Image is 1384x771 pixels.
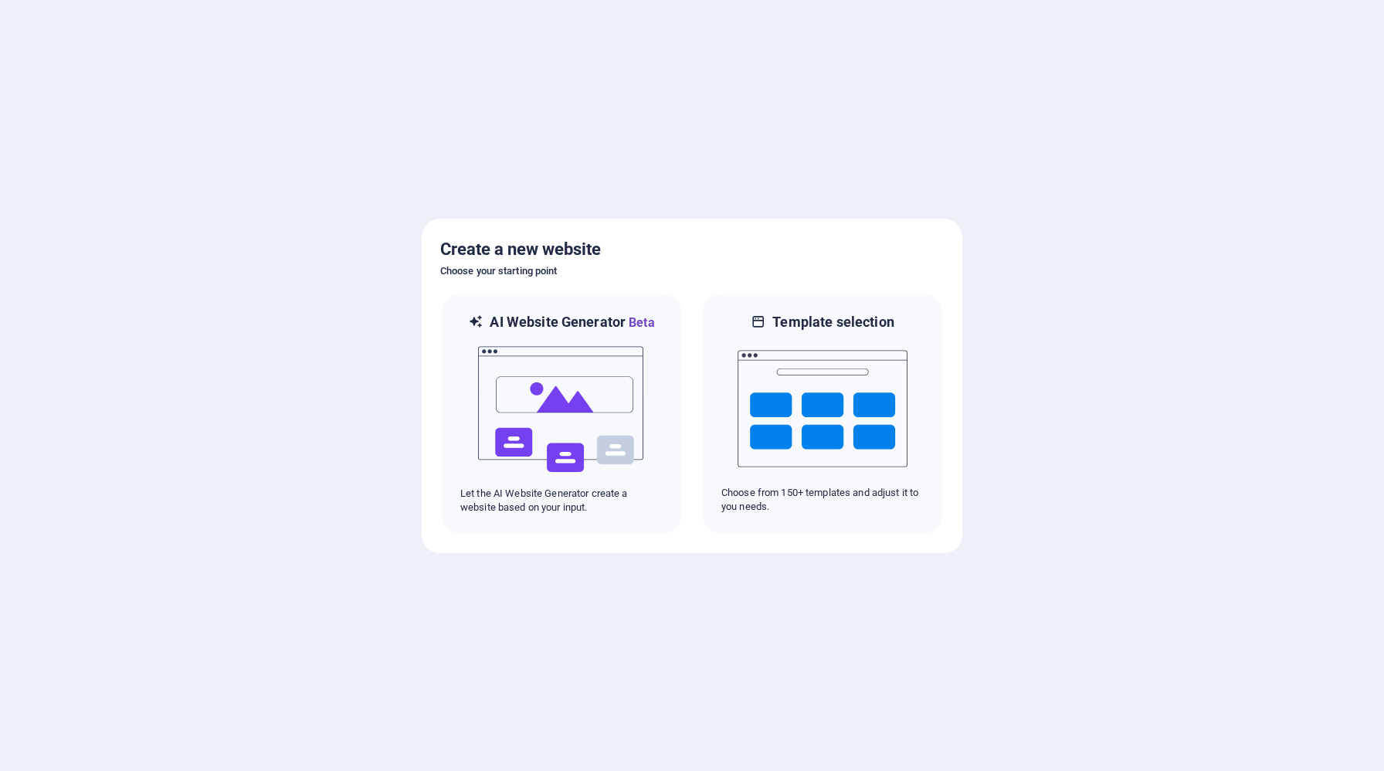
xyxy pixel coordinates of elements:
h6: Template selection [772,313,894,331]
div: Template selectionChoose from 150+ templates and adjust it to you needs. [701,293,944,535]
h6: AI Website Generator [490,313,654,332]
span: Beta [626,315,655,330]
p: Let the AI Website Generator create a website based on your input. [460,487,663,515]
p: Choose from 150+ templates and adjust it to you needs. [721,486,924,514]
div: AI Website GeneratorBetaaiLet the AI Website Generator create a website based on your input. [440,293,683,535]
h5: Create a new website [440,237,944,262]
img: ai [477,332,646,487]
h6: Choose your starting point [440,262,944,280]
